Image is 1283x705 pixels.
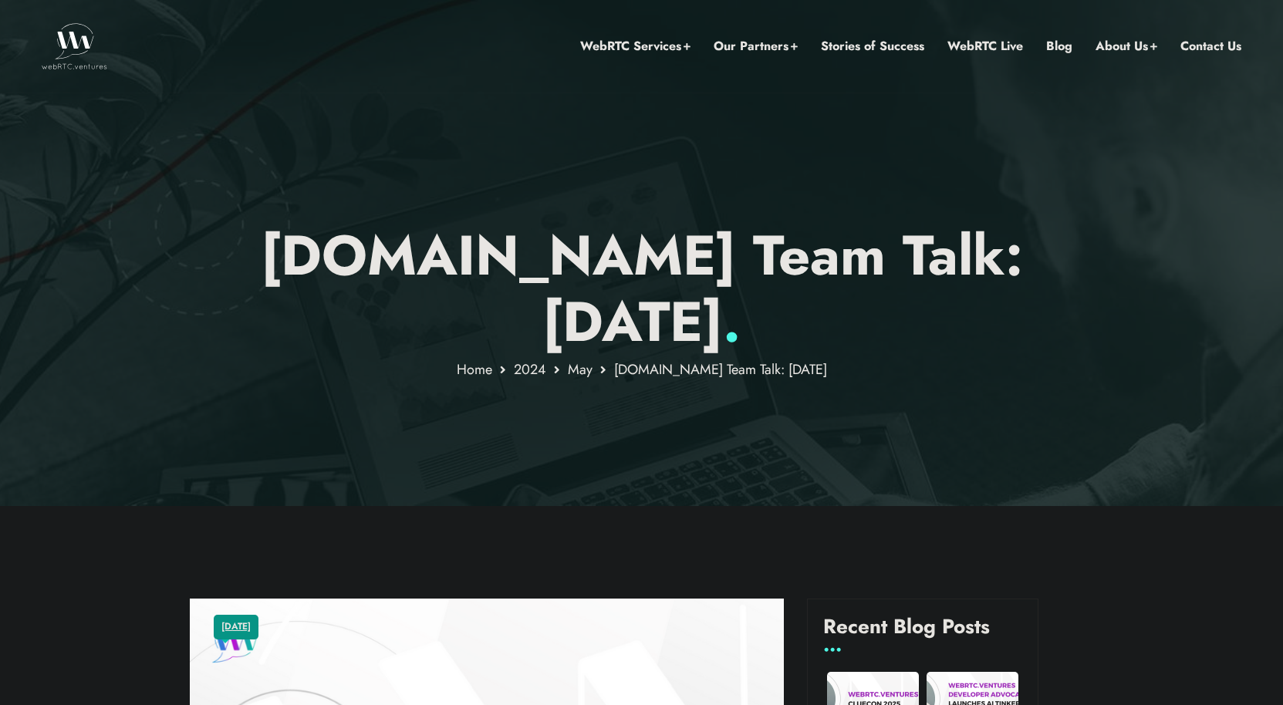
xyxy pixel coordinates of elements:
[614,359,827,379] span: [DOMAIN_NAME] Team Talk: [DATE]
[457,359,492,379] a: Home
[1096,36,1157,56] a: About Us
[1046,36,1072,56] a: Blog
[1180,36,1241,56] a: Contact Us
[42,23,107,69] img: WebRTC.ventures
[714,36,798,56] a: Our Partners
[821,36,924,56] a: Stories of Success
[221,617,251,637] a: [DATE]
[723,282,741,362] span: .
[190,222,1093,356] p: [DOMAIN_NAME] Team Talk: [DATE]
[568,359,593,379] a: May
[947,36,1023,56] a: WebRTC Live
[823,615,1022,650] h4: Recent Blog Posts
[514,359,546,379] a: 2024
[580,36,690,56] a: WebRTC Services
